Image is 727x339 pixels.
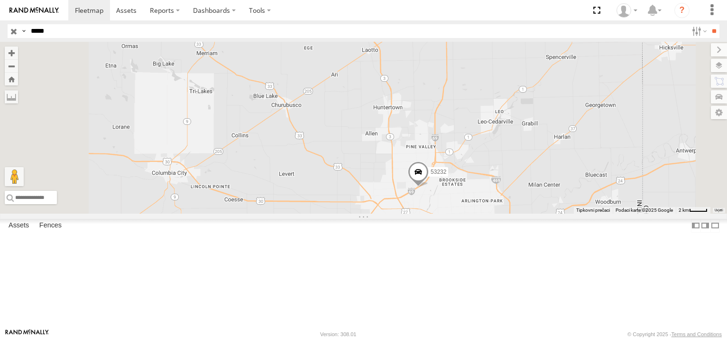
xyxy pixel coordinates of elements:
button: Zoom Home [5,73,18,85]
a: Terms and Conditions [672,331,722,337]
label: Dock Summary Table to the Right [700,219,710,233]
button: Zoom out [5,59,18,73]
div: © Copyright 2025 - [627,331,722,337]
button: Zoom in [5,47,18,59]
button: Povucite Pegmana na kartu da biste otvorili Street View [5,167,24,186]
label: Measure [5,90,18,104]
i: ? [674,3,690,18]
div: Version: 308.01 [320,331,356,337]
label: Fences [35,219,66,232]
label: Hide Summary Table [710,219,720,233]
button: Mjerilo karte: 2 km naprema 35 piksela [676,207,710,214]
label: Search Query [20,24,28,38]
label: Search Filter Options [688,24,709,38]
label: Dock Summary Table to the Left [691,219,700,233]
span: Podaci karte ©2025 Google [616,207,673,213]
a: Uvjeti (otvara se u novoj kartici) [715,208,723,212]
div: Miky Transport [613,3,641,18]
img: rand-logo.svg [9,7,59,14]
span: 53232 [431,169,446,175]
button: Tipkovni prečaci [576,207,610,214]
label: Assets [4,219,34,232]
a: Visit our Website [5,330,49,339]
span: 2 km [679,207,689,213]
label: Map Settings [711,106,727,119]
